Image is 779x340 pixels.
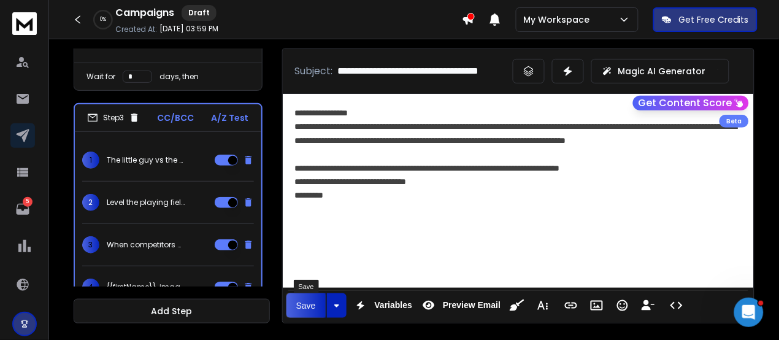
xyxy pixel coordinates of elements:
button: Insert Link (Ctrl+K) [559,293,583,318]
p: Wait for [86,72,115,82]
span: 2 [82,194,99,211]
button: Add Step [74,299,270,323]
p: days, then [159,72,199,82]
p: 0 % [100,16,106,23]
p: When competitors pause, you can pull ahead [107,240,185,250]
button: Preview Email [417,293,503,318]
span: 1 [82,152,99,169]
p: {{firstName}}, imagine your shop thriving for years [107,282,185,292]
p: [DATE] 03:59 PM [159,24,218,34]
p: A/Z Test [211,112,249,124]
button: Emoticons [611,293,634,318]
div: Beta [720,115,749,128]
p: Subject: [295,64,333,79]
button: Insert Unsubscribe Link [637,293,660,318]
button: Save [286,293,326,318]
button: Get Content Score [633,96,749,110]
button: Get Free Credits [653,7,758,32]
button: Clean HTML [505,293,529,318]
div: Step 3 [87,112,140,123]
p: My Workspace [524,14,595,26]
span: Preview Email [440,300,503,311]
button: Code View [665,293,688,318]
p: Magic AI Generator [618,65,705,77]
iframe: Intercom live chat [734,298,764,327]
p: CC/BCC [157,112,194,124]
div: Save [294,280,319,293]
p: Created At: [115,25,157,34]
h1: Campaigns [115,6,174,20]
a: 5 [10,197,35,222]
p: The little guy vs the big chains… [107,155,185,165]
div: Draft [182,5,217,21]
span: Variables [372,300,415,311]
button: Magic AI Generator [591,59,729,83]
button: More Text [531,293,555,318]
p: Level the playing field, {{firstName}} [107,198,185,207]
p: Get Free Credits [679,14,749,26]
span: 3 [82,236,99,253]
button: Variables [349,293,415,318]
p: 5 [23,197,33,207]
span: 4 [82,279,99,296]
button: Insert Image (Ctrl+P) [585,293,608,318]
img: logo [12,12,37,35]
